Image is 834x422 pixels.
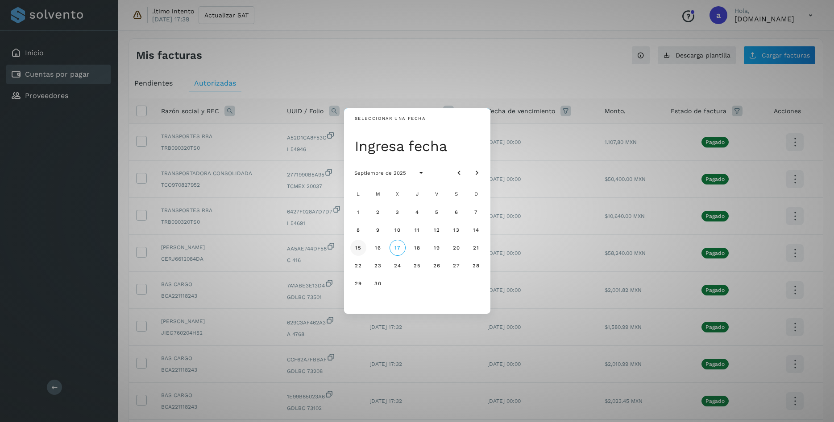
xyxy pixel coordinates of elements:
button: Mes anterior [451,165,467,181]
button: Sáspedo, 27 de septiembre de 2025 [448,258,465,274]
span: 4 [415,209,419,215]
button: domingo, 28 de septiembre de 2025 [468,258,484,274]
span: 6 [454,209,458,215]
span: 25 [413,262,421,269]
button: Mes siguiente [469,165,485,181]
span: 10 [394,227,401,233]
span: 8 [356,227,360,233]
span: 13 [453,227,460,233]
div: L [349,185,367,203]
span: 1 [357,209,360,215]
div: Ingresa fecha [355,137,485,155]
button: miércoles, 10 de septiembre de 2025 [390,222,406,238]
span: 21 [473,245,479,251]
span: 17 [394,245,401,251]
button: lunes, 15 de septiembre de 2025 [350,240,366,256]
span: 20 [452,245,460,251]
button: viernes, 12 de septiembre de 2025 [429,222,445,238]
button: martes, 30 de septiembre de 2025 [370,275,386,291]
span: 11 [414,227,420,233]
button: lunes, 29 de septiembre de 2025 [350,275,366,291]
span: 9 [376,227,380,233]
span: 23 [374,262,382,269]
span: 16 [374,245,381,251]
span: 22 [354,262,362,269]
div: S [448,185,465,203]
button: martes, 2 de septiembre de 2025 [370,204,386,220]
div: M [369,185,387,203]
span: 24 [394,262,401,269]
button: martes, 16 de septiembre de 2025 [370,240,386,256]
button: Jueves, 4 de septiembre de 2025 [409,204,425,220]
span: 7 [474,209,478,215]
button: Hoy, miércoles, 17 de septiembre de 2025 [390,240,406,256]
button: lunes, 1 de septiembre de 2025 [350,204,366,220]
span: 2 [376,209,380,215]
span: 14 [473,227,479,233]
button: Sábado, 20 de septiembre de 2025 [448,240,465,256]
span: 27 [452,262,460,269]
button: martes, 23 de septiembre de 2025 [370,258,386,274]
button: Jueves, 11 de septiembre de 2025 [409,222,425,238]
button: Domingo, 14 de septiembre de 2025 [468,222,484,238]
div: J [408,185,426,203]
button: martes, 9 de septiembre de 2025 [370,222,386,238]
span: 3 [395,209,399,215]
button: viernes, 26 de septiembre de 2025 [429,258,445,274]
button: lunes, 22 de septiembre de 2025 [350,258,366,274]
span: 18 [414,245,420,251]
span: 26 [433,262,440,269]
span: 28 [472,262,480,269]
span: 15 [355,245,361,251]
span: 29 [354,280,362,287]
span: 12 [433,227,440,233]
button: viernes, 19 de septiembre de 2025 [429,240,445,256]
button: Sábado, 6 de septiembre de 2025 [448,204,465,220]
div: Seleccionar una fecha [355,115,426,122]
button: domingo, 7 de septiembre de 2025 [468,204,484,220]
span: 5 [435,209,439,215]
span: 19 [433,245,440,251]
div: D [467,185,485,203]
button: Seleccionar año [413,165,429,181]
div: X [389,185,407,203]
button: lunes, 8 de septiembre de 2025 [350,222,366,238]
button: jueves, 18 de septiembre de 2025 [409,240,425,256]
button: miércoles, 24 de septiembre de 2025 [390,258,406,274]
button: Domingo, 21 de septiembre de 2025 [468,240,484,256]
span: 30 [374,280,382,287]
button: Jueves, 25 de septiembre de 2025 [409,258,425,274]
div: V [428,185,446,203]
button: Septiembre de 2025 [347,165,413,181]
button: Sábado, 13 de septiembre de 2025 [448,222,465,238]
span: Septiembre de 2025 [354,170,406,176]
button: miércoles, 3 de septiembre de 2025 [390,204,406,220]
button: viernes, 5 de septiembre de 2025 [429,204,445,220]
